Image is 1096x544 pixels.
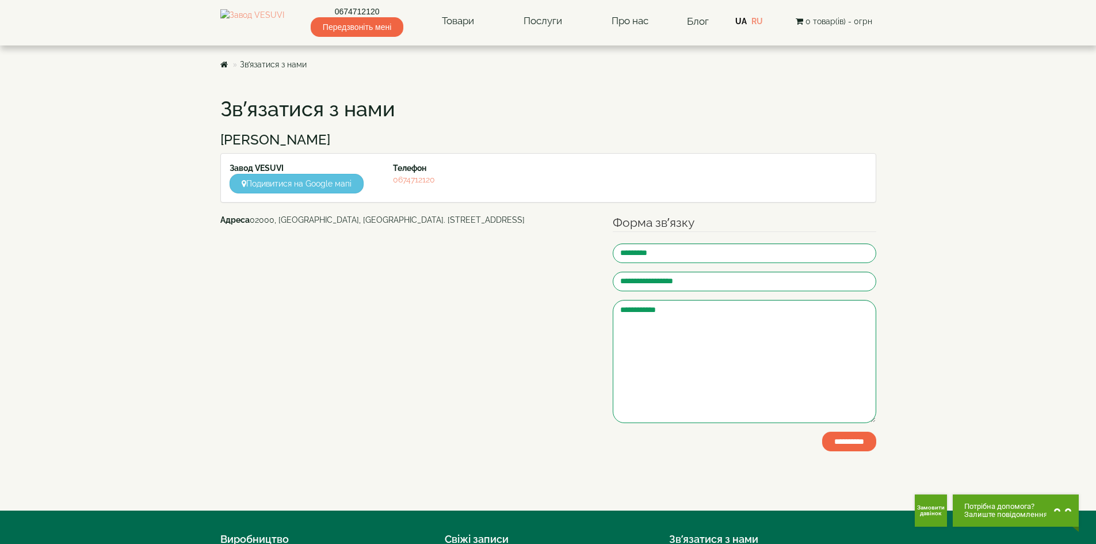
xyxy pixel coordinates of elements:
[430,8,486,35] a: Товари
[220,132,876,147] h3: [PERSON_NAME]
[220,98,876,121] h1: Зв’язатися з нами
[687,16,709,27] a: Блог
[964,503,1048,511] span: Потрібна допомога?
[915,494,947,527] button: Get Call button
[311,17,403,37] span: Передзвоніть мені
[792,15,876,28] button: 0 товар(ів) - 0грн
[751,17,763,26] a: RU
[512,8,574,35] a: Послуги
[220,215,250,225] b: Адреса
[915,505,947,516] span: Замовити дзвінок
[220,214,596,226] address: 02000, [GEOGRAPHIC_DATA], [GEOGRAPHIC_DATA]. [STREET_ADDRESS]
[735,17,747,26] a: UA
[613,214,876,232] legend: Форма зв’язку
[393,163,426,173] strong: Телефон
[311,6,403,17] a: 0674712120
[230,174,364,193] a: Подивитися на Google мапі
[805,17,872,26] span: 0 товар(ів) - 0грн
[240,60,307,69] a: Зв’язатися з нами
[964,511,1048,519] span: Залиште повідомлення
[600,8,660,35] a: Про нас
[953,494,1079,527] button: Chat button
[220,9,284,33] img: Завод VESUVI
[393,175,435,184] a: 0674712120
[230,163,284,173] strong: Завод VESUVI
